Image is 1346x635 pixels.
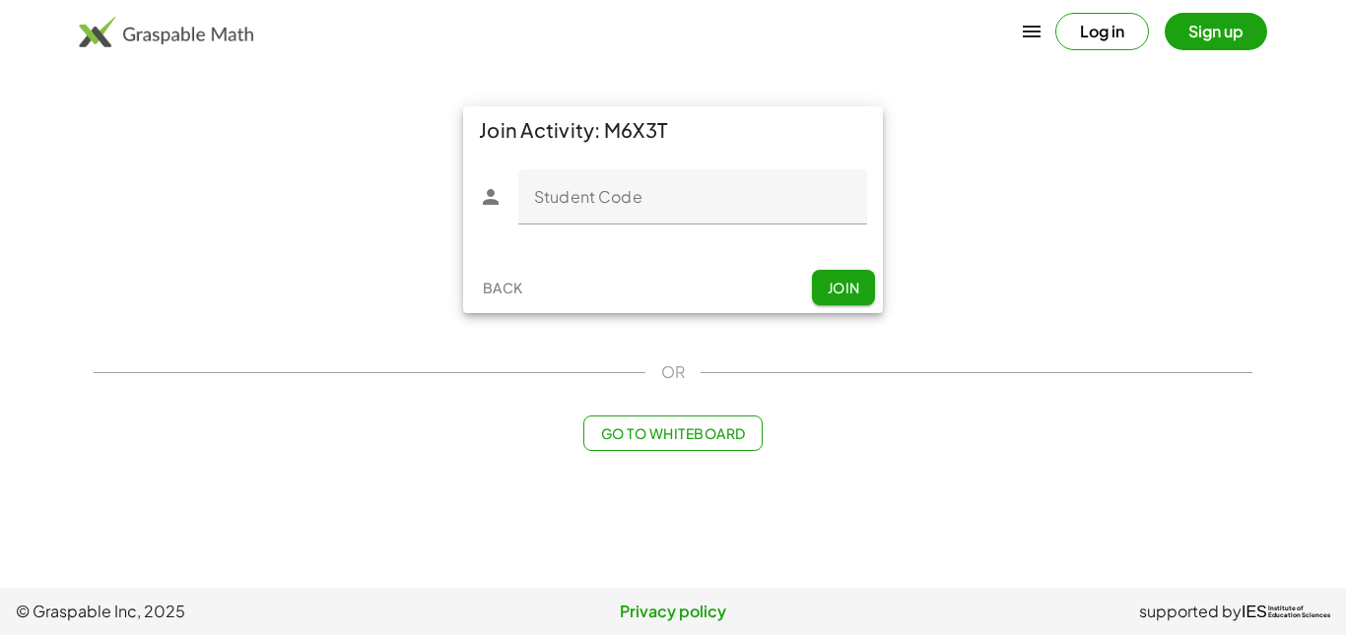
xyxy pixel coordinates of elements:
a: IESInstitute ofEducation Sciences [1242,600,1330,623]
span: Back [482,279,522,296]
span: Go to Whiteboard [600,424,745,442]
span: IES [1242,603,1267,621]
span: © Graspable Inc, 2025 [16,600,454,623]
a: Privacy policy [454,600,893,623]
button: Log in [1055,13,1149,50]
button: Sign up [1165,13,1267,50]
button: Back [471,270,534,305]
span: Join [827,279,859,296]
span: OR [661,360,685,384]
div: Join Activity: M6X3T [463,106,883,154]
span: supported by [1139,600,1242,623]
button: Join [812,270,875,305]
span: Institute of Education Sciences [1268,605,1330,619]
button: Go to Whiteboard [583,415,762,451]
